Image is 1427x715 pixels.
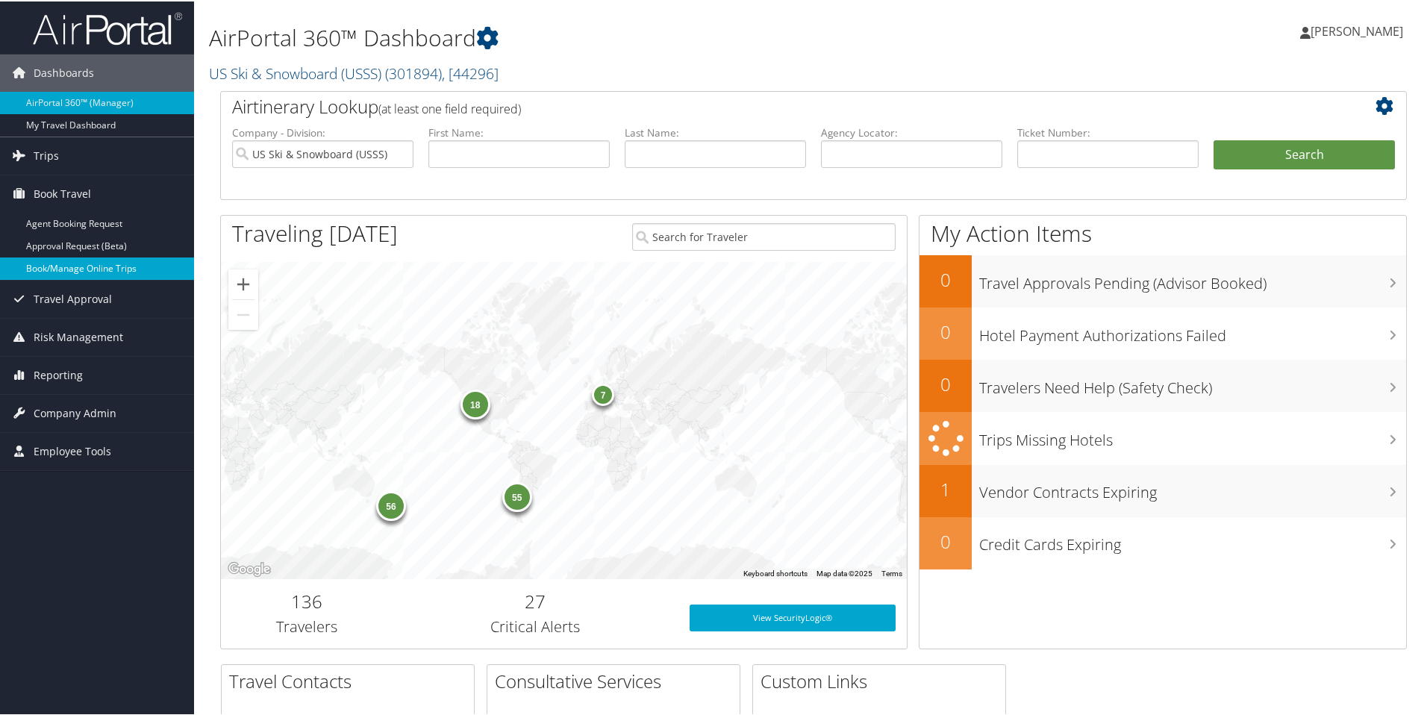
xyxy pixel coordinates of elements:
[919,475,972,501] h2: 1
[979,316,1406,345] h3: Hotel Payment Authorizations Failed
[232,93,1296,118] h2: Airtinerary Lookup
[33,10,182,45] img: airportal-logo.png
[816,568,872,576] span: Map data ©2025
[34,279,112,316] span: Travel Approval
[228,299,258,328] button: Zoom out
[404,587,667,613] h2: 27
[881,568,902,576] a: Terms (opens in new tab)
[979,264,1406,293] h3: Travel Approvals Pending (Advisor Booked)
[1017,124,1199,139] label: Ticket Number:
[225,558,274,578] a: Open this area in Google Maps (opens a new window)
[34,317,123,355] span: Risk Management
[378,99,521,116] span: (at least one field required)
[232,124,413,139] label: Company - Division:
[232,615,381,636] h3: Travelers
[919,266,972,291] h2: 0
[502,481,531,511] div: 55
[919,516,1406,568] a: 0Credit Cards Expiring
[232,216,398,248] h1: Traveling [DATE]
[442,62,499,82] span: , [ 44296 ]
[979,525,1406,554] h3: Credit Cards Expiring
[919,216,1406,248] h1: My Action Items
[919,358,1406,410] a: 0Travelers Need Help (Safety Check)
[460,388,490,418] div: 18
[919,463,1406,516] a: 1Vendor Contracts Expiring
[34,355,83,393] span: Reporting
[495,667,740,693] h2: Consultative Services
[209,21,1015,52] h1: AirPortal 360™ Dashboard
[821,124,1002,139] label: Agency Locator:
[404,615,667,636] h3: Critical Alerts
[1300,7,1418,52] a: [PERSON_NAME]
[34,174,91,211] span: Book Travel
[979,369,1406,397] h3: Travelers Need Help (Safety Check)
[376,490,406,519] div: 56
[209,62,499,82] a: US Ski & Snowboard (USSS)
[228,268,258,298] button: Zoom in
[625,124,806,139] label: Last Name:
[34,431,111,469] span: Employee Tools
[229,667,474,693] h2: Travel Contacts
[743,567,808,578] button: Keyboard shortcuts
[34,53,94,90] span: Dashboards
[232,587,381,613] h2: 136
[919,528,972,553] h2: 0
[428,124,610,139] label: First Name:
[1214,139,1395,169] button: Search
[919,370,972,396] h2: 0
[1311,22,1403,38] span: [PERSON_NAME]
[919,318,972,343] h2: 0
[225,558,274,578] img: Google
[34,393,116,431] span: Company Admin
[919,306,1406,358] a: 0Hotel Payment Authorizations Failed
[592,382,614,405] div: 7
[690,603,896,630] a: View SecurityLogic®
[34,136,59,173] span: Trips
[979,421,1406,449] h3: Trips Missing Hotels
[979,473,1406,502] h3: Vendor Contracts Expiring
[761,667,1005,693] h2: Custom Links
[919,410,1406,463] a: Trips Missing Hotels
[632,222,896,249] input: Search for Traveler
[385,62,442,82] span: ( 301894 )
[919,254,1406,306] a: 0Travel Approvals Pending (Advisor Booked)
